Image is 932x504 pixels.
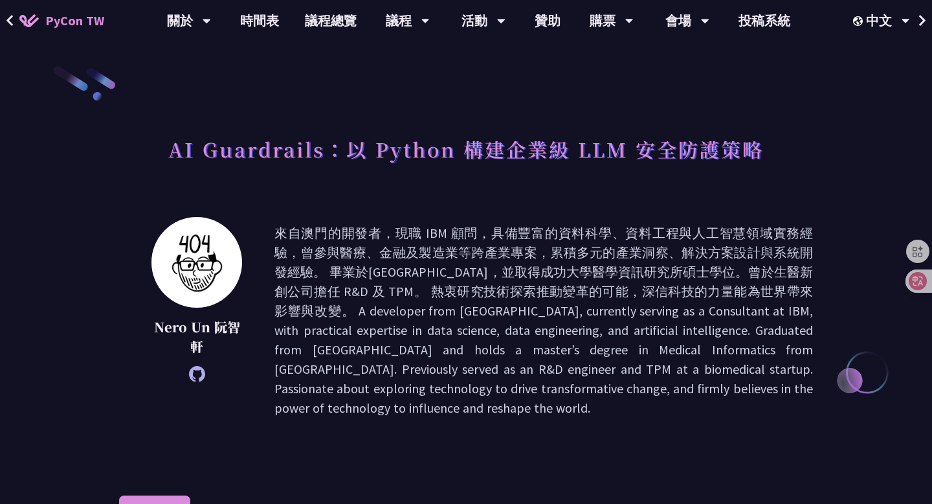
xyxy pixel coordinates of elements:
img: Locale Icon [853,16,866,26]
p: Nero Un 阮智軒 [151,317,242,356]
img: Home icon of PyCon TW 2025 [19,14,39,27]
span: PyCon TW [45,11,104,30]
h1: AI Guardrails：以 Python 構建企業級 LLM 安全防護策略 [168,130,764,168]
p: 來自澳門的開發者，現職 IBM 顧問，具備豐富的資料科學、資料工程與人工智慧領域實務經驗，曾參與醫療、金融及製造業等跨產業專案，累積多元的產業洞察、解決方案設計與系統開發經驗。 畢業於[GEOG... [274,223,813,418]
img: Nero Un 阮智軒 [151,217,242,308]
a: PyCon TW [6,5,117,37]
